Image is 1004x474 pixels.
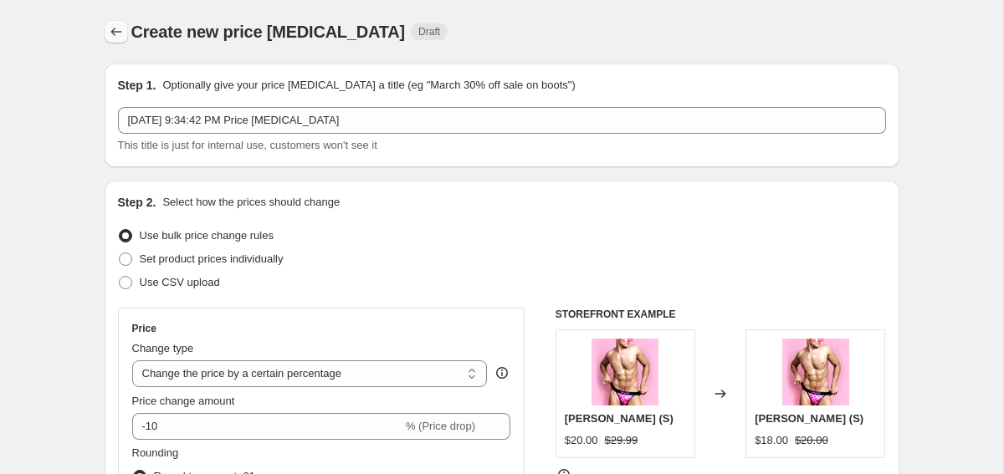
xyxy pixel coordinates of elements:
span: Rounding [132,446,179,459]
img: Wayne_Product1_PinkThong_fullbody_80x.jpg [782,339,849,405]
span: Set product prices individually [140,252,284,265]
span: Change type [132,342,194,354]
div: $18.00 [755,432,788,449]
img: Wayne_Product1_PinkThong_fullbody_80x.jpg [592,339,658,405]
span: This title is just for internal use, customers won't see it [118,139,377,151]
p: Optionally give your price [MEDICAL_DATA] a title (eg "March 30% off sale on boots") [162,77,575,94]
button: Price change jobs [105,20,128,43]
div: $20.00 [565,432,598,449]
span: Draft [418,25,440,38]
span: % (Price drop) [406,420,475,432]
h2: Step 1. [118,77,156,94]
h6: STOREFRONT EXAMPLE [556,308,886,321]
span: Use bulk price change rules [140,229,274,242]
strike: $20.00 [795,432,828,449]
span: Create new price [MEDICAL_DATA] [131,23,406,41]
input: 30% off holiday sale [118,107,886,134]
span: [PERSON_NAME] (S) [755,412,863,425]
div: help [494,364,510,381]
span: Price change amount [132,395,235,407]
h3: Price [132,322,156,335]
input: -15 [132,413,402,440]
h2: Step 2. [118,194,156,211]
span: [PERSON_NAME] (S) [565,412,674,425]
span: Use CSV upload [140,276,220,288]
strike: $29.99 [605,432,638,449]
p: Select how the prices should change [162,194,340,211]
